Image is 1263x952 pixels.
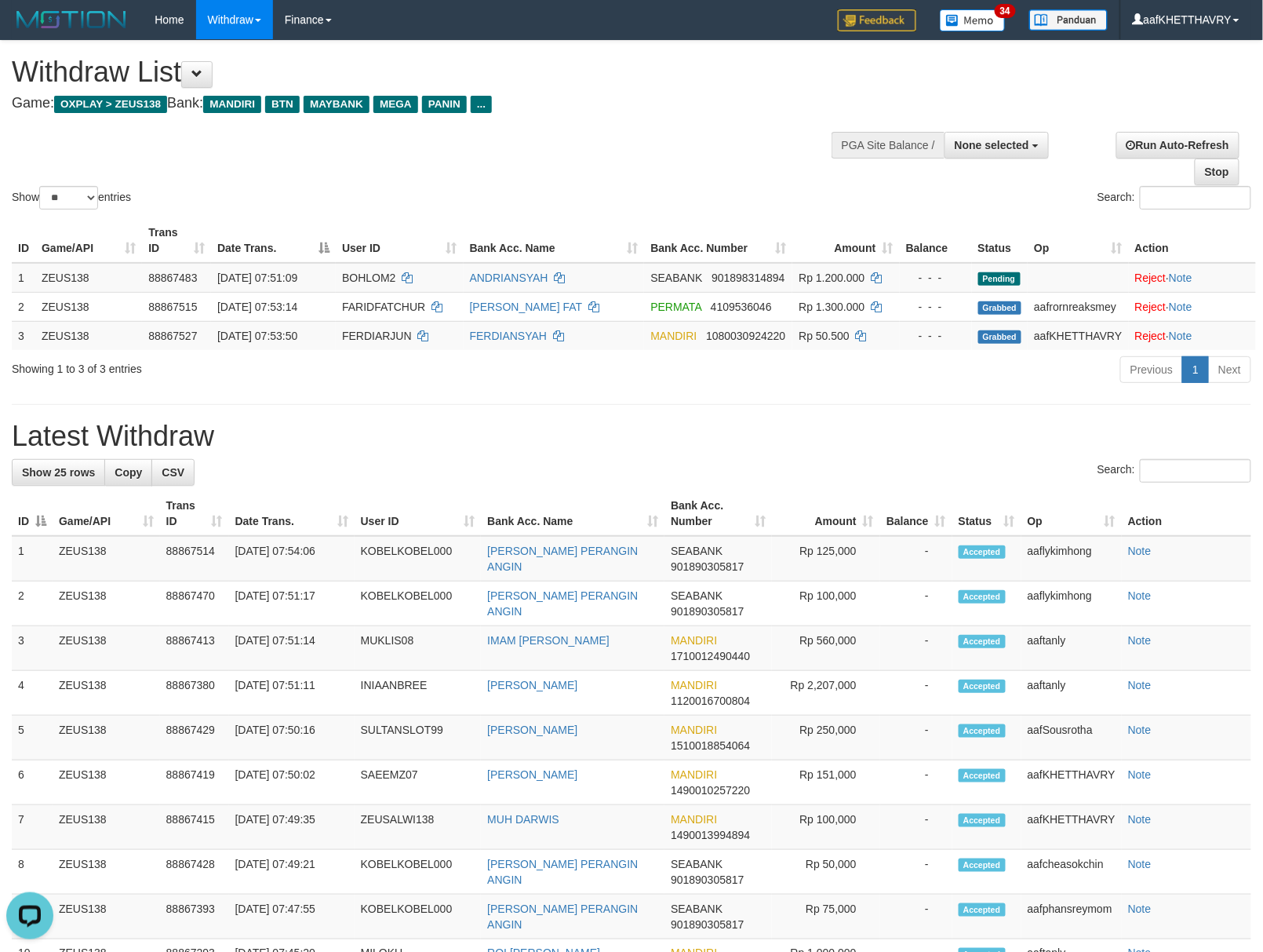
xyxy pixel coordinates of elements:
[53,716,160,761] td: ZEUS138
[1129,263,1256,293] td: ·
[671,768,717,781] span: MANDIRI
[12,292,35,321] td: 2
[1021,850,1122,895] td: aafcheasokchin
[995,4,1016,18] span: 34
[772,582,880,626] td: Rp 100,000
[355,491,482,536] th: User ID: activate to sort column ascending
[671,560,744,573] span: Copy 901890305817 to clipboard
[151,459,195,486] a: CSV
[12,186,131,210] label: Show entries
[972,218,1028,263] th: Status
[1028,292,1128,321] td: aafrornreaksmey
[355,536,482,582] td: KOBELKOBEL000
[671,829,750,841] span: Copy 1490013994894 to clipboard
[772,716,880,761] td: Rp 250,000
[772,491,880,536] th: Amount: activate to sort column ascending
[148,272,197,284] span: 88867483
[671,650,750,662] span: Copy 1710012490440 to clipboard
[160,536,229,582] td: 88867514
[487,545,638,573] a: [PERSON_NAME] PERANGIN ANGIN
[838,9,916,31] img: Feedback.jpg
[959,769,1006,782] span: Accepted
[1128,545,1152,557] a: Note
[880,491,952,536] th: Balance: activate to sort column ascending
[160,626,229,671] td: 88867413
[12,626,53,671] td: 3
[1028,218,1128,263] th: Op: activate to sort column ascending
[880,716,952,761] td: -
[142,218,211,263] th: Trans ID: activate to sort column ascending
[265,96,300,113] span: BTN
[342,330,412,342] span: FERDIARJUN
[39,186,98,210] select: Showentries
[53,805,160,850] td: ZEUS138
[53,536,160,582] td: ZEUS138
[464,218,645,263] th: Bank Acc. Name: activate to sort column ascending
[422,96,467,113] span: PANIN
[671,874,744,886] span: Copy 901890305817 to clipboard
[1021,491,1122,536] th: Op: activate to sort column ascending
[35,321,142,350] td: ZEUS138
[1129,292,1256,321] td: ·
[12,536,53,582] td: 1
[1097,459,1251,483] label: Search:
[160,582,229,626] td: 88867470
[35,218,142,263] th: Game/API: activate to sort column ascending
[959,590,1006,604] span: Accepted
[1208,356,1251,383] a: Next
[671,813,717,826] span: MANDIRI
[12,761,53,805] td: 6
[1028,321,1128,350] td: aafKHETTHAVRY
[880,850,952,895] td: -
[160,805,229,850] td: 88867415
[229,895,355,939] td: [DATE] 07:47:55
[22,466,95,479] span: Show 25 rows
[487,634,610,647] a: IMAM [PERSON_NAME]
[671,589,722,602] span: SEABANK
[900,218,972,263] th: Balance
[1129,218,1256,263] th: Action
[229,805,355,850] td: [DATE] 07:49:35
[54,96,167,113] span: OXPLAY > ZEUS138
[940,9,1006,31] img: Button%20Memo.svg
[12,491,53,536] th: ID: activate to sort column descending
[229,536,355,582] td: [DATE] 07:54:06
[53,895,160,939] td: ZEUS138
[53,626,160,671] td: ZEUS138
[355,761,482,805] td: SAEEMZ07
[229,850,355,895] td: [DATE] 07:49:21
[160,716,229,761] td: 88867429
[671,739,750,752] span: Copy 1510018854064 to clipboard
[342,301,425,313] span: FARIDFATCHUR
[355,895,482,939] td: KOBELKOBEL000
[880,626,952,671] td: -
[1140,186,1251,210] input: Search:
[6,6,53,53] button: Open LiveChat chat widget
[671,634,717,647] span: MANDIRI
[1169,330,1192,342] a: Note
[1128,589,1152,602] a: Note
[487,813,559,826] a: MUH DARWIS
[229,491,355,536] th: Date Trans.: activate to sort column ascending
[355,716,482,761] td: SULTANSLOT99
[671,858,722,870] span: SEABANK
[1128,858,1152,870] a: Note
[799,272,864,284] span: Rp 1.200.000
[342,272,395,284] span: BOHLOM2
[671,784,750,797] span: Copy 1490010257220 to clipboard
[203,96,261,113] span: MANDIRI
[355,805,482,850] td: ZEUSALWI138
[650,301,701,313] span: PERMATA
[772,850,880,895] td: Rp 50,000
[229,716,355,761] td: [DATE] 07:50:16
[487,679,577,691] a: [PERSON_NAME]
[487,724,577,736] a: [PERSON_NAME]
[487,589,638,618] a: [PERSON_NAME] PERANGIN ANGIN
[115,466,142,479] span: Copy
[160,491,229,536] th: Trans ID: activate to sort column ascending
[952,491,1021,536] th: Status: activate to sort column ascending
[487,768,577,781] a: [PERSON_NAME]
[832,132,945,159] div: PGA Site Balance /
[162,466,184,479] span: CSV
[481,491,664,536] th: Bank Acc. Name: activate to sort column ascending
